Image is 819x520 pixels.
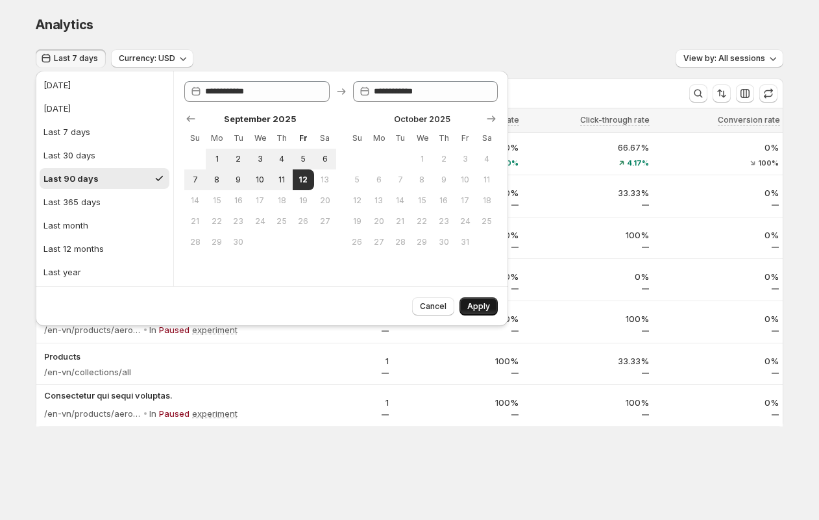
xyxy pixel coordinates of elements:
p: 1 [266,354,389,367]
span: 26 [352,237,363,247]
button: Friday October 3 2025 [454,149,476,169]
th: Sunday [184,128,206,149]
button: Saturday September 20 2025 [314,190,336,211]
span: 6 [319,154,330,164]
span: 3 [254,154,265,164]
span: We [417,133,428,143]
button: Wednesday October 22 2025 [411,211,433,232]
p: 100% [397,354,519,367]
span: 7 [189,175,201,185]
span: 28 [395,237,406,247]
p: 0% [657,396,779,409]
th: Friday [454,128,476,149]
button: Wednesday October 15 2025 [411,190,433,211]
span: 21 [395,216,406,227]
button: Monday October 13 2025 [368,190,389,211]
p: 66.67% [526,141,649,154]
button: Show previous month, August 2025 [182,110,200,128]
th: Friday [293,128,314,149]
button: Last 7 days [40,121,169,142]
div: [DATE] [43,79,71,92]
p: 100% [526,396,649,409]
p: Paused [159,407,189,420]
button: Monday September 15 2025 [206,190,227,211]
span: 30 [438,237,449,247]
span: 21 [189,216,201,227]
button: Sunday September 28 2025 [184,232,206,253]
span: 22 [417,216,428,227]
button: Friday October 31 2025 [454,232,476,253]
p: 0% [657,354,779,367]
span: 22 [211,216,222,227]
button: Monday September 29 2025 [206,232,227,253]
span: 13 [373,195,384,206]
button: Thursday October 16 2025 [433,190,454,211]
button: Wednesday September 24 2025 [249,211,271,232]
button: Sunday October 19 2025 [347,211,368,232]
button: Sunday September 21 2025 [184,211,206,232]
span: 26 [298,216,309,227]
button: Thursday September 25 2025 [271,211,292,232]
button: Saturday September 6 2025 [314,149,336,169]
span: Conversion rate [718,115,780,125]
th: Wednesday [249,128,271,149]
div: Last 90 days [43,172,99,185]
span: 25 [276,216,287,227]
div: [DATE] [43,102,71,115]
span: We [254,133,265,143]
p: /en-vn/products/aerodynamic-aluminum-pants [44,407,141,420]
button: Last 30 days [40,145,169,166]
button: Thursday September 4 2025 [271,149,292,169]
button: Saturday September 27 2025 [314,211,336,232]
button: Thursday September 11 2025 [271,169,292,190]
button: Tuesday September 16 2025 [228,190,249,211]
span: 12 [298,175,309,185]
p: 100% [526,312,649,325]
button: Wednesday September 10 2025 [249,169,271,190]
span: 9 [233,175,244,185]
button: Monday October 6 2025 [368,169,389,190]
span: Th [438,133,449,143]
span: Sa [482,133,493,143]
div: Last 365 days [43,195,101,208]
span: 10 [254,175,265,185]
span: Cancel [420,301,446,312]
button: Saturday October 18 2025 [476,190,498,211]
button: Last 365 days [40,192,169,212]
span: Sa [319,133,330,143]
span: Tu [395,133,406,143]
button: Friday September 5 2025 [293,149,314,169]
button: Friday October 24 2025 [454,211,476,232]
button: [DATE] [40,75,169,95]
button: Tuesday October 28 2025 [389,232,411,253]
div: Last year [43,266,81,279]
span: 23 [233,216,244,227]
p: 33.33% [526,354,649,367]
button: Consectetur qui sequi voluptas. [44,389,258,402]
span: 29 [417,237,428,247]
span: 23 [438,216,449,227]
p: /en-vn/collections/all [44,365,131,378]
span: Currency: USD [119,53,175,64]
span: 20 [373,216,384,227]
th: Thursday [271,128,292,149]
p: 0% [657,312,779,325]
p: 100% [526,229,649,241]
button: Friday September 26 2025 [293,211,314,232]
span: 6 [373,175,384,185]
span: 16 [438,195,449,206]
span: 4 [276,154,287,164]
button: Thursday October 30 2025 [433,232,454,253]
th: Saturday [476,128,498,149]
span: View by: All sessions [683,53,765,64]
button: Tuesday September 30 2025 [228,232,249,253]
button: Friday October 10 2025 [454,169,476,190]
span: 2 [438,154,449,164]
button: Last 12 months [40,238,169,259]
span: Tu [233,133,244,143]
button: Thursday September 18 2025 [271,190,292,211]
th: Thursday [433,128,454,149]
span: 12 [352,195,363,206]
span: 8 [417,175,428,185]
